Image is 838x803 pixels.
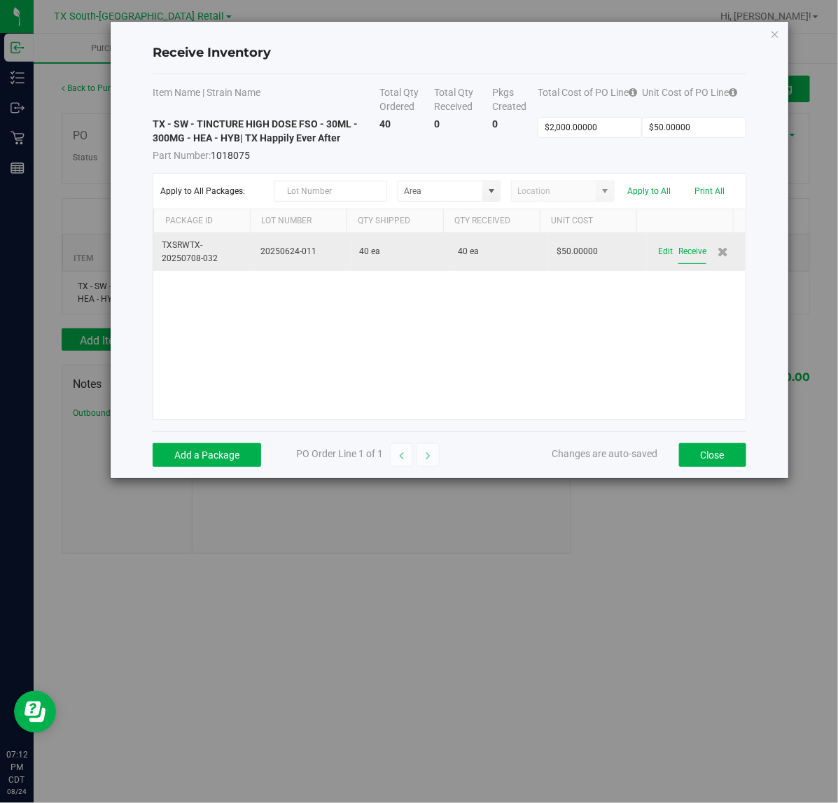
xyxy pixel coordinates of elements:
[153,118,358,144] strong: TX - SW - TINCTURE HIGH DOSE FSO - 30ML - 300MG - HEA - HYB | TX Happily Ever After
[434,85,492,117] th: Total Qty Received
[443,209,540,233] th: Qty Received
[160,186,263,196] span: Apply to All Packages:
[629,88,637,97] i: Specifying a total cost will update all package costs.
[379,85,434,117] th: Total Qty Ordered
[296,448,383,459] span: PO Order Line 1 of 1
[250,209,347,233] th: Lot Number
[538,85,642,117] th: Total Cost of PO Line
[153,209,250,233] th: Package Id
[153,233,252,271] td: TXSRWTX-20250708-032
[695,186,725,196] button: Print All
[434,118,440,130] strong: 0
[492,118,498,130] strong: 0
[153,44,746,62] h4: Receive Inventory
[628,186,671,196] button: Apply to All
[14,691,56,733] iframe: Resource center
[153,85,379,117] th: Item Name | Strain Name
[274,181,387,202] input: Lot Number
[153,150,211,161] span: Part Number:
[398,181,482,201] input: NO DATA FOUND
[770,25,780,42] button: Close modal
[678,239,706,264] button: Receive
[729,88,737,97] i: Specifying a total cost will update all package costs.
[492,85,538,117] th: Pkgs Created
[540,209,636,233] th: Unit Cost
[538,118,641,137] input: Total Cost
[552,448,658,459] span: Changes are auto-saved
[449,233,548,271] td: 40 ea
[679,443,746,467] button: Close
[379,118,391,130] strong: 40
[347,209,443,233] th: Qty Shipped
[153,443,261,467] button: Add a Package
[642,85,746,117] th: Unit Cost of PO Line
[252,233,351,271] td: 20250624-011
[658,239,673,264] button: Edit
[153,145,379,162] span: 1018075
[548,233,647,271] td: $50.00000
[643,118,746,137] input: Unit Cost
[351,233,449,271] td: 40 ea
